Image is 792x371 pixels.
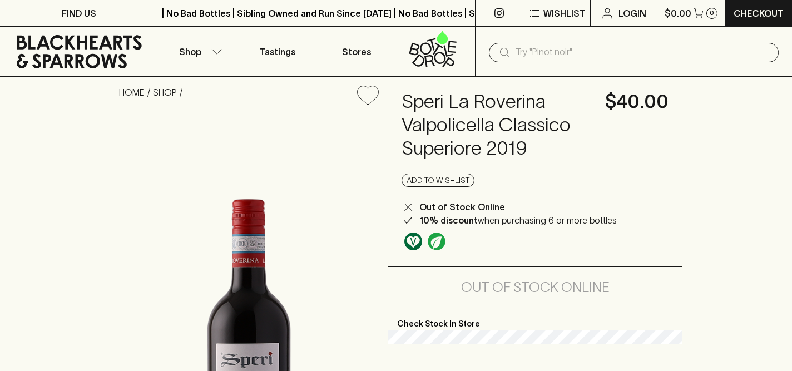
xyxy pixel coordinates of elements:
[119,87,145,97] a: HOME
[419,214,617,227] p: when purchasing 6 or more bottles
[402,90,592,160] h4: Speri La Roverina Valpolicella Classico Superiore 2019
[605,90,669,113] h4: $40.00
[710,10,714,16] p: 0
[516,43,770,61] input: Try "Pinot noir"
[419,200,505,214] p: Out of Stock Online
[62,7,96,20] p: FIND US
[159,27,238,76] button: Shop
[153,87,177,97] a: SHOP
[461,279,610,296] h5: Out of Stock Online
[428,233,445,250] img: Organic
[179,45,201,58] p: Shop
[342,45,371,58] p: Stores
[665,7,691,20] p: $0.00
[317,27,396,76] a: Stores
[353,81,383,110] button: Add to wishlist
[419,215,478,225] b: 10% discount
[238,27,317,76] a: Tastings
[402,230,425,253] a: Made without the use of any animal products.
[388,309,682,330] p: Check Stock In Store
[260,45,295,58] p: Tastings
[734,7,784,20] p: Checkout
[543,7,586,20] p: Wishlist
[402,174,474,187] button: Add to wishlist
[618,7,646,20] p: Login
[425,230,448,253] a: Organic
[404,233,422,250] img: Vegan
